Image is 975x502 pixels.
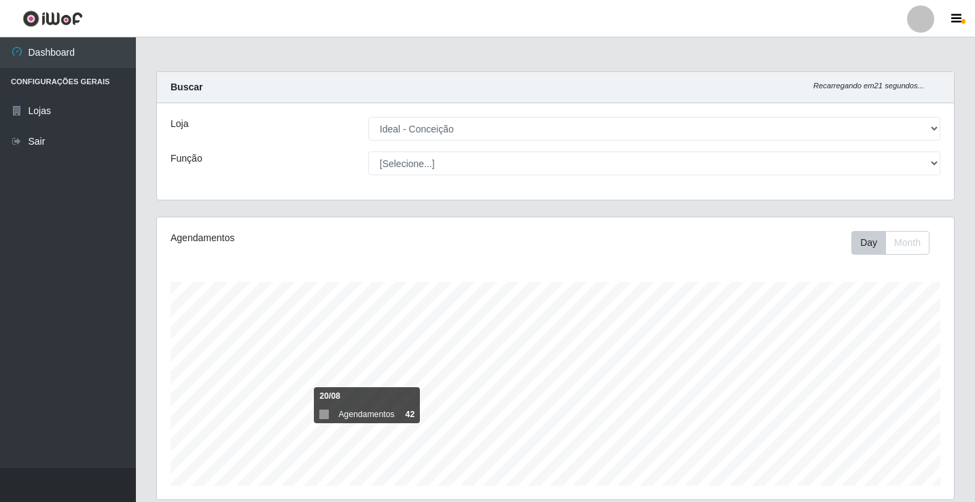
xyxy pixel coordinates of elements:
div: Agendamentos [171,231,480,245]
button: Day [851,231,886,255]
div: Toolbar with button groups [851,231,940,255]
i: Recarregando em 21 segundos... [813,82,924,90]
img: CoreUI Logo [22,10,83,27]
label: Função [171,151,202,166]
button: Month [885,231,929,255]
label: Loja [171,117,188,131]
strong: Buscar [171,82,202,92]
div: First group [851,231,929,255]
